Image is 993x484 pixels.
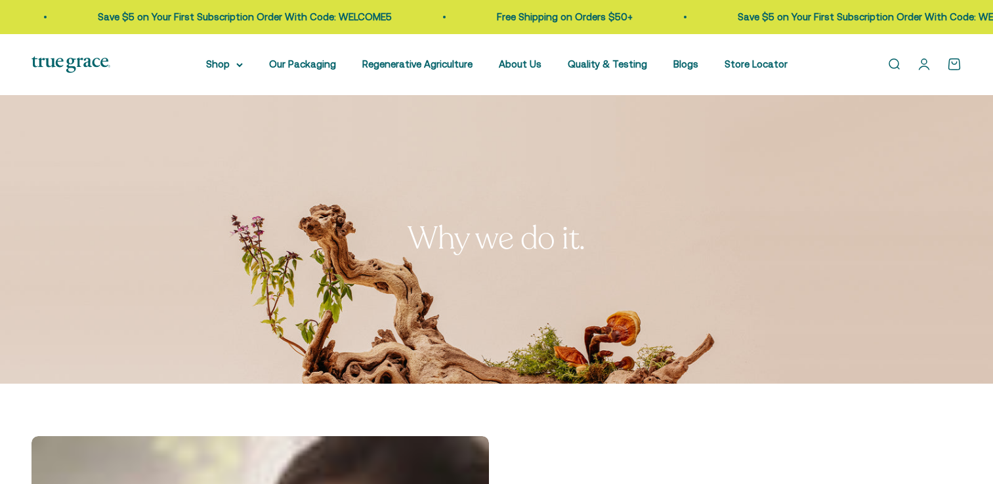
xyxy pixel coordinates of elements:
summary: Shop [206,56,243,72]
a: Regenerative Agriculture [362,58,473,70]
a: About Us [499,58,541,70]
a: Store Locator [725,58,788,70]
a: Our Packaging [269,58,336,70]
a: Blogs [673,58,698,70]
a: Free Shipping on Orders $50+ [496,11,631,22]
a: Quality & Testing [568,58,647,70]
p: Save $5 on Your First Subscription Order With Code: WELCOME5 [96,9,391,25]
split-lines: Why we do it. [408,217,585,260]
